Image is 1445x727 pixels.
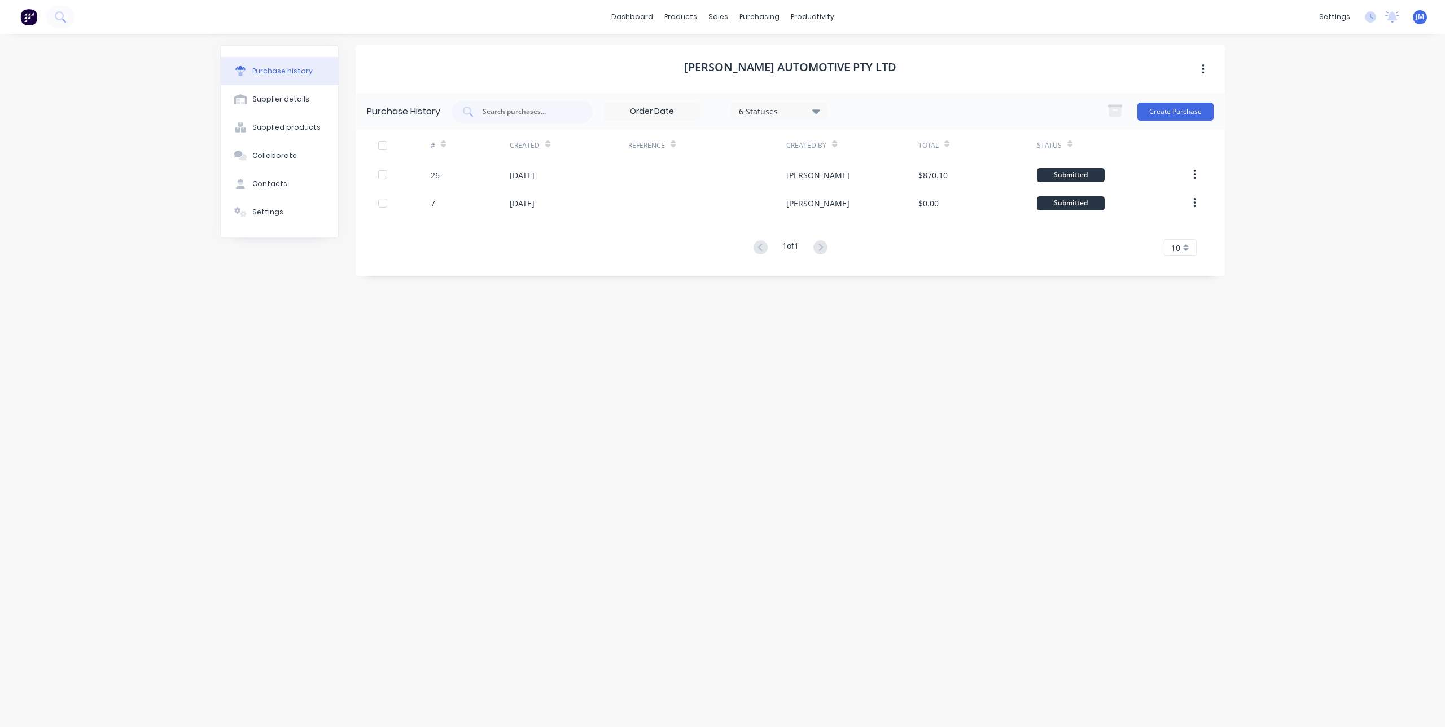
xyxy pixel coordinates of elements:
img: Factory [20,8,37,25]
button: Supplied products [221,113,338,142]
input: Order Date [605,103,699,120]
div: Contacts [252,179,287,189]
div: Total [918,140,939,151]
button: Collaborate [221,142,338,170]
div: settings [1313,8,1356,25]
div: $0.00 [918,197,939,209]
div: Reference [628,140,665,151]
div: sales [703,8,734,25]
div: [DATE] [510,169,535,181]
div: purchasing [734,8,785,25]
span: 10 [1171,242,1180,254]
div: Submitted [1037,168,1105,182]
div: [PERSON_NAME] [786,169,850,181]
input: Search purchases... [481,106,575,117]
div: products [659,8,703,25]
div: Supplied products [252,122,321,133]
button: Contacts [221,170,338,198]
button: Create Purchase [1137,103,1214,121]
div: productivity [785,8,840,25]
div: [DATE] [510,197,535,209]
div: Submitted [1037,196,1105,210]
div: 26 [431,169,440,181]
button: Purchase history [221,57,338,85]
div: $870.10 [918,169,948,181]
span: JM [1416,12,1424,22]
div: 1 of 1 [782,240,799,256]
div: Purchase History [367,105,440,118]
div: Created By [786,140,826,151]
div: Created [510,140,540,151]
div: Supplier details [252,94,309,104]
div: Purchase history [252,66,313,76]
button: Supplier details [221,85,338,113]
div: Settings [252,207,283,217]
div: Collaborate [252,151,297,161]
a: dashboard [606,8,659,25]
div: 6 Statuses [739,105,820,117]
button: Settings [221,198,338,226]
div: 7 [431,197,435,209]
div: Status [1037,140,1062,151]
div: # [431,140,435,151]
h1: [PERSON_NAME] Automotive PTY LTD [684,60,896,74]
div: [PERSON_NAME] [786,197,850,209]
